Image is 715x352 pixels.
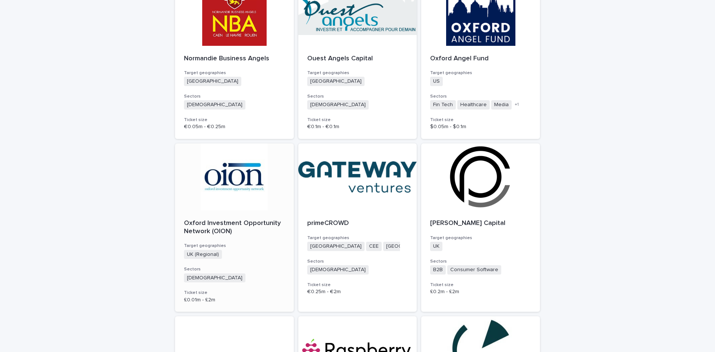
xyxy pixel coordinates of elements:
span: B2B [430,265,446,275]
a: primeCROWDTarget geographies[GEOGRAPHIC_DATA]CEE[GEOGRAPHIC_DATA]Sectors[DEMOGRAPHIC_DATA]Ticket ... [298,143,417,312]
span: UK [430,242,442,251]
span: [DEMOGRAPHIC_DATA] [184,100,245,110]
span: Fin Tech [430,100,456,110]
h3: Sectors [307,259,408,264]
h3: Sectors [430,93,531,99]
h3: Ticket size [184,290,285,296]
span: £0.01m - £2m [184,297,215,302]
span: Consumer Software [447,265,501,275]
a: Oxford Investment Opportunity Network (OION)Target geographiesUK (Regional)Sectors[DEMOGRAPHIC_DA... [175,143,294,312]
h3: Sectors [184,93,285,99]
p: Ouest Angels Capital [307,55,408,63]
p: Normandie Business Angels [184,55,285,63]
span: [GEOGRAPHIC_DATA] [383,242,441,251]
span: [GEOGRAPHIC_DATA] [307,77,365,86]
a: [PERSON_NAME] CapitalTarget geographiesUKSectorsB2BConsumer SoftwareTicket size£0.2m - £2m [421,143,540,312]
span: CEE [366,242,382,251]
p: [PERSON_NAME] Capital [430,219,531,228]
span: [DEMOGRAPHIC_DATA] [307,265,369,275]
span: [DEMOGRAPHIC_DATA] [184,273,245,283]
span: Media [491,100,512,110]
span: €0.1m - €0.1m [307,124,339,129]
h3: Target geographies [307,235,408,241]
h3: Target geographies [430,70,531,76]
span: + 1 [515,102,519,107]
h3: Target geographies [430,235,531,241]
h3: Ticket size [430,282,531,288]
span: US [430,77,443,86]
span: €0.25m - €2m [307,289,341,294]
h3: Sectors [430,259,531,264]
h3: Ticket size [307,282,408,288]
p: Oxford Investment Opportunity Network (OION) [184,219,285,235]
p: primeCROWD [307,219,408,228]
span: €0.05m - €0.25m [184,124,225,129]
h3: Target geographies [184,70,285,76]
span: [GEOGRAPHIC_DATA] [184,77,241,86]
h3: Ticket size [184,117,285,123]
span: UK (Regional) [184,250,222,259]
h3: Sectors [307,93,408,99]
span: £0.2m - £2m [430,289,459,294]
span: Healthcare [457,100,490,110]
h3: Ticket size [307,117,408,123]
span: [GEOGRAPHIC_DATA] [307,242,365,251]
h3: Target geographies [307,70,408,76]
span: $0.05m - $0.1m [430,124,466,129]
p: Oxford Angel Fund [430,55,531,63]
span: [DEMOGRAPHIC_DATA] [307,100,369,110]
h3: Ticket size [430,117,531,123]
h3: Target geographies [184,243,285,249]
h3: Sectors [184,266,285,272]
